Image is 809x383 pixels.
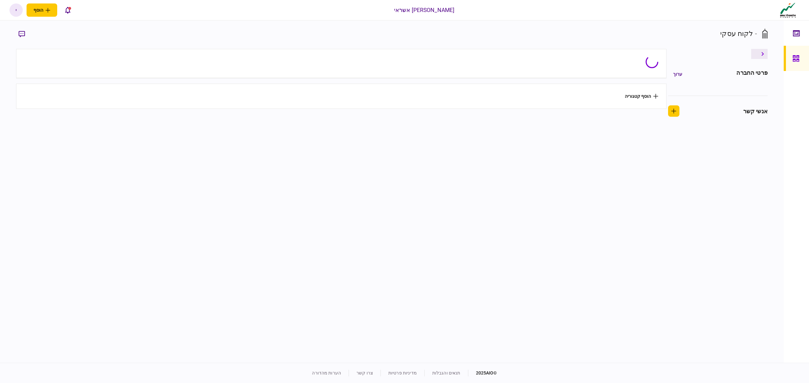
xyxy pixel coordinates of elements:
[388,370,417,375] a: מדיניות פרטיות
[625,94,658,99] button: הוסף קטגוריה
[27,3,57,17] button: פתח תפריט להוספת לקוח
[668,68,687,80] button: ערוך
[432,370,460,375] a: תנאים והגבלות
[468,370,497,376] div: © 2025 AIO
[61,3,74,17] button: פתח רשימת התראות
[356,370,373,375] a: צרו קשר
[9,3,23,17] button: י
[312,370,341,375] a: הערות מהדורה
[736,68,767,80] div: פרטי החברה
[720,28,757,39] div: - לקוח עסקי
[394,6,455,14] div: [PERSON_NAME] אשראי
[779,2,797,18] img: client company logo
[743,107,768,115] div: אנשי קשר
